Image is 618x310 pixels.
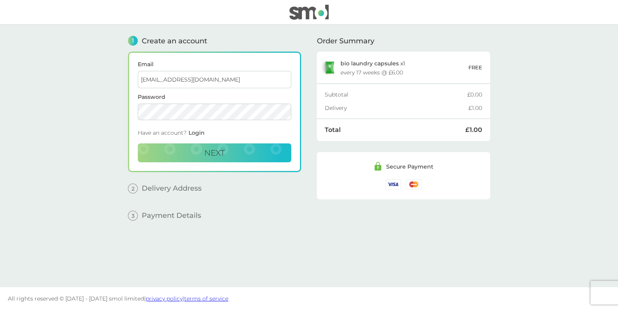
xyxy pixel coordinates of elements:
[468,105,482,111] div: £1.00
[128,36,138,46] span: 1
[406,179,422,189] img: /assets/icons/cards/mastercard.svg
[325,92,467,97] div: Subtotal
[142,37,207,45] span: Create an account
[340,60,399,67] span: bio laundry capsules
[385,179,401,189] img: /assets/icons/cards/visa.svg
[128,184,138,193] span: 2
[138,143,291,162] button: Next
[325,127,465,133] div: Total
[317,37,374,45] span: Order Summary
[128,211,138,221] span: 3
[465,127,482,133] div: £1.00
[204,148,225,158] span: Next
[146,295,183,302] a: privacy policy
[184,295,228,302] a: terms of service
[467,92,482,97] div: £0.00
[386,164,433,169] div: Secure Payment
[142,212,201,219] span: Payment Details
[138,61,291,67] label: Email
[138,94,291,100] label: Password
[468,63,482,72] p: FREE
[289,5,329,20] img: smol
[142,185,202,192] span: Delivery Address
[325,105,468,111] div: Delivery
[340,70,403,75] div: every 17 weeks @ £6.00
[189,129,205,136] span: Login
[138,126,291,143] div: Have an account?
[340,60,405,67] p: x 1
